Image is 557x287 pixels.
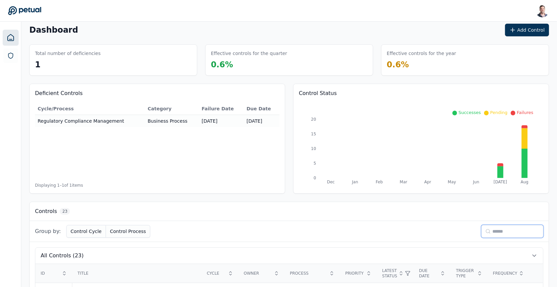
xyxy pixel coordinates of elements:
h3: Deficient Controls [35,89,279,97]
th: Failure Date [199,103,244,115]
span: Displaying 1– 1 of 1 items [35,183,83,188]
th: Category [145,103,199,115]
tspan: Mar [400,180,407,184]
div: Owner [244,271,279,276]
span: Failures [517,110,533,115]
tspan: Aug [521,180,528,184]
span: 23 [60,208,70,215]
td: Regulatory Compliance Management [35,115,145,127]
th: Due Date [244,103,279,115]
div: Trigger Type [456,268,482,279]
div: Process [290,271,334,276]
tspan: 15 [311,132,316,136]
div: Latest Status [382,268,408,279]
button: Control Cycle [66,225,106,238]
tspan: 20 [311,117,316,122]
h1: Dashboard [29,25,78,35]
span: 1 [35,60,41,69]
button: Add Control [505,24,549,36]
h3: Controls [35,207,57,215]
tspan: Jun [473,180,479,184]
span: Successes [458,110,481,115]
tspan: Apr [424,180,431,184]
div: Frequency [493,271,519,276]
a: SOC [3,48,18,63]
h3: Effective controls for the year [387,50,456,57]
tspan: 10 [311,146,316,151]
td: [DATE] [244,115,279,127]
div: Priority [345,271,371,276]
span: All Controls (23) [41,252,84,260]
th: Cycle/Process [35,103,145,115]
h3: Control Status [299,89,543,97]
a: Go to Dashboard [8,6,41,15]
tspan: 5 [313,161,316,166]
tspan: [DATE] [494,180,507,184]
div: ID [41,271,67,276]
td: Business Process [145,115,199,127]
tspan: 0 [313,176,316,180]
td: [DATE] [199,115,244,127]
div: Title [78,271,196,276]
button: All Controls (23) [35,248,543,264]
tspan: Feb [376,180,383,184]
span: 0.6 % [211,60,233,69]
tspan: May [448,180,456,184]
tspan: Jan [352,180,358,184]
button: Control Process [106,225,150,238]
h3: Total number of deficiencies [35,50,101,57]
h3: Effective controls for the quarter [211,50,287,57]
div: Due Date [419,268,445,279]
span: Pending [490,110,507,115]
tspan: Dec [327,180,335,184]
span: Group by: [35,227,61,235]
a: Dashboard [3,30,19,46]
span: 0.6 % [387,60,409,69]
div: Cycle [207,271,233,276]
img: Snir Kodesh [536,4,549,17]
